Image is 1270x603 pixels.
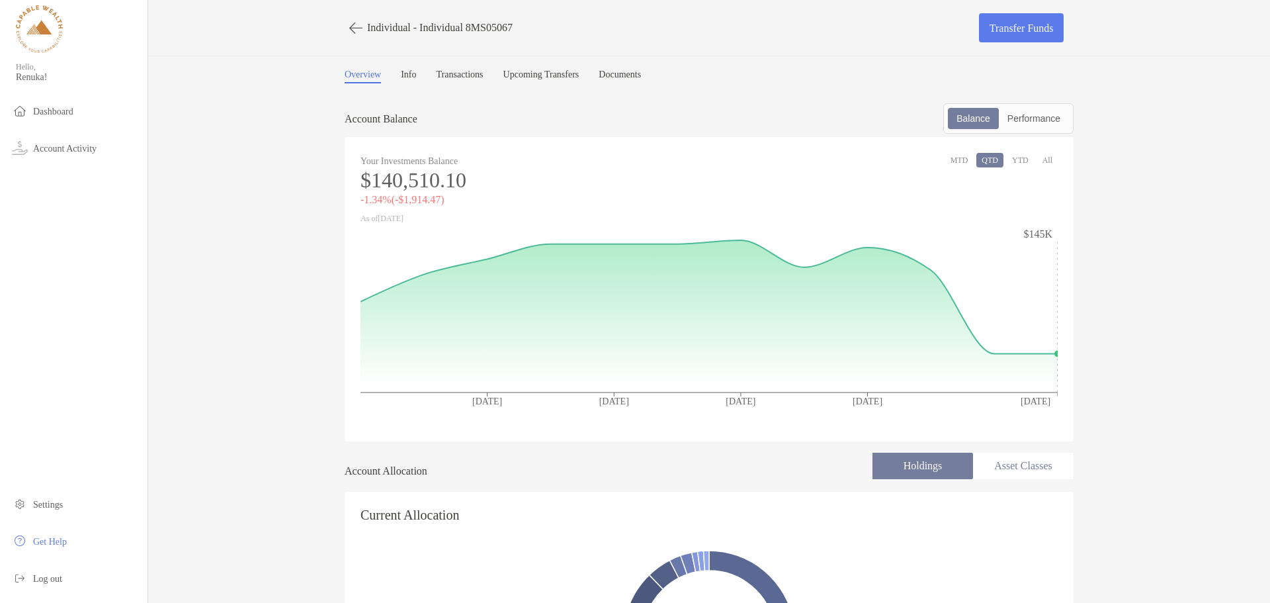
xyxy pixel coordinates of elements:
span: Account Activity [33,144,97,154]
a: Transfer Funds [979,13,1064,42]
p: As of [DATE] [360,210,709,227]
div: Balance [949,109,997,128]
div: segmented control [943,103,1074,134]
button: MTD [945,153,974,167]
a: Info [401,70,416,83]
tspan: [DATE] [599,396,629,406]
div: Performance [1000,109,1068,128]
span: Settings [33,500,63,510]
li: Holdings [872,453,973,479]
img: Zoe Logo [16,5,63,53]
button: All [1037,153,1058,167]
tspan: [DATE] [472,396,502,406]
img: logout icon [12,570,28,586]
p: $140,510.10 [360,172,709,189]
tspan: [DATE] [1021,396,1050,406]
a: Overview [345,70,381,83]
a: Transactions [437,70,484,83]
button: QTD [976,153,1003,167]
img: settings icon [12,496,28,512]
p: Your Investments Balance [360,153,709,169]
a: Documents [599,70,641,83]
img: household icon [12,103,28,118]
tspan: [DATE] [853,396,882,406]
span: Renuka! [16,72,140,83]
li: Asset Classes [973,453,1074,479]
p: -1.34% ( -$1,914.47 ) [360,191,709,208]
span: Dashboard [33,107,73,116]
tspan: [DATE] [726,396,755,406]
tspan: $145K [1023,228,1052,240]
p: Individual - Individual 8MS05067 [367,22,513,34]
h4: Current Allocation [360,508,459,523]
span: Log out [33,574,62,584]
img: activity icon [12,140,28,156]
img: get-help icon [12,533,28,549]
button: YTD [1007,153,1034,167]
span: Get Help [33,537,67,547]
h4: Account Allocation [345,465,427,477]
p: Account Balance [345,111,417,127]
a: Upcoming Transfers [503,70,579,83]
